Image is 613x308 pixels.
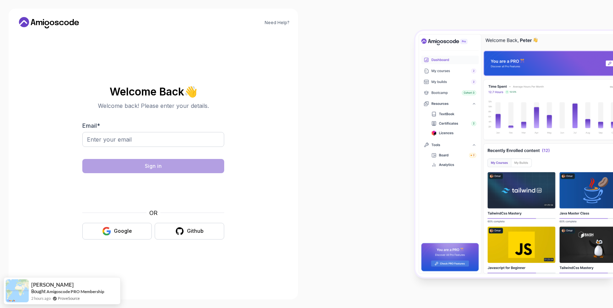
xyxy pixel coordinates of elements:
[265,20,289,26] a: Need Help?
[100,177,207,204] iframe: Widget containing checkbox for hCaptcha security challenge
[31,282,74,288] span: [PERSON_NAME]
[82,223,152,240] button: Google
[17,17,81,28] a: Home link
[82,132,224,147] input: Enter your email
[415,31,613,277] img: Amigoscode Dashboard
[58,295,80,301] a: ProveSource
[82,159,224,173] button: Sign in
[155,223,224,240] button: Github
[31,295,51,301] span: 2 hours ago
[114,227,132,235] div: Google
[184,86,197,97] span: 👋
[46,289,104,294] a: Amigoscode PRO Membership
[82,122,100,129] label: Email *
[31,288,46,294] span: Bought
[82,101,224,110] p: Welcome back! Please enter your details.
[6,279,29,302] img: provesource social proof notification image
[145,163,162,170] div: Sign in
[82,86,224,97] h2: Welcome Back
[187,227,204,235] div: Github
[149,209,158,217] p: OR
